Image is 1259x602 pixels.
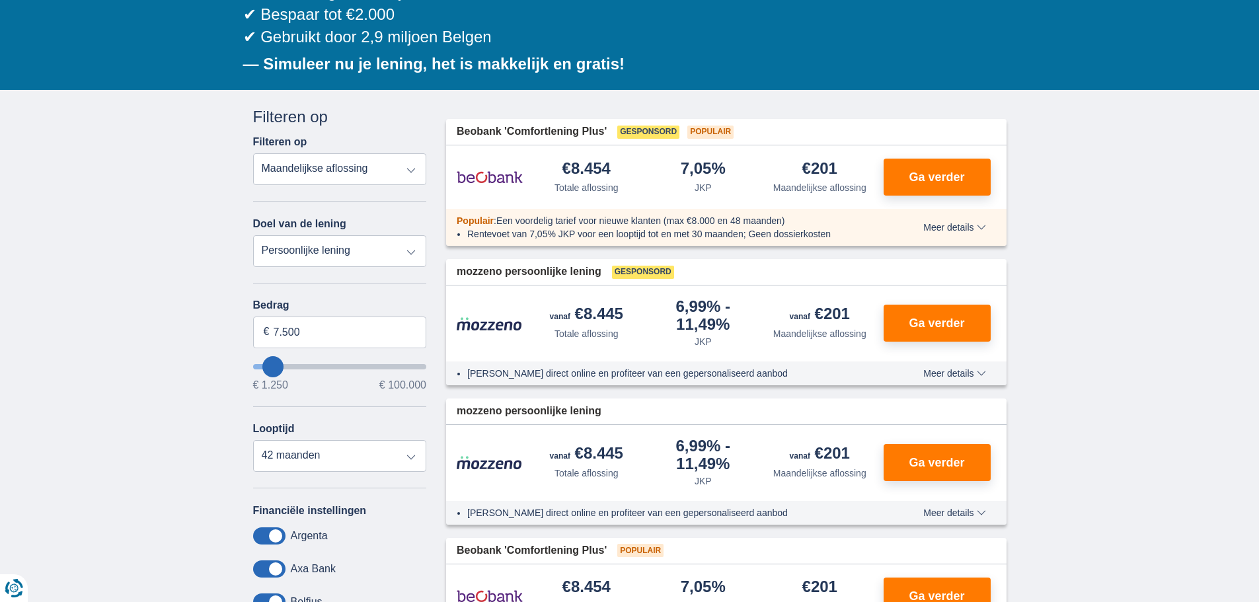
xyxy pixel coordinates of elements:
[650,299,757,332] div: 6,99%
[554,181,619,194] div: Totale aflossing
[913,368,995,379] button: Meer details
[562,579,611,597] div: €8.454
[909,590,964,602] span: Ga verder
[457,543,607,558] span: Beobank 'Comfortlening Plus'
[617,544,664,557] span: Populair
[554,467,619,480] div: Totale aflossing
[617,126,679,139] span: Gesponsord
[773,467,866,480] div: Maandelijkse aflossing
[695,181,712,194] div: JKP
[802,161,837,178] div: €201
[773,181,866,194] div: Maandelijkse aflossing
[457,264,601,280] span: mozzeno persoonlijke lening
[457,317,523,331] img: product.pl.alt Mozzeno
[562,161,611,178] div: €8.454
[909,317,964,329] span: Ga verder
[650,438,757,472] div: 6,99%
[264,324,270,340] span: €
[695,474,712,488] div: JKP
[379,380,426,391] span: € 100.000
[884,305,991,342] button: Ga verder
[253,505,367,517] label: Financiële instellingen
[467,227,875,241] li: Rentevoet van 7,05% JKP voor een looptijd tot en met 30 maanden; Geen dossierkosten
[773,327,866,340] div: Maandelijkse aflossing
[790,445,850,464] div: €201
[695,335,712,348] div: JKP
[923,223,985,232] span: Meer details
[802,579,837,597] div: €201
[612,266,674,279] span: Gesponsord
[790,306,850,324] div: €201
[909,457,964,469] span: Ga verder
[913,222,995,233] button: Meer details
[923,508,985,517] span: Meer details
[457,455,523,470] img: product.pl.alt Mozzeno
[446,214,886,227] div: :
[909,171,964,183] span: Ga verder
[457,404,601,419] span: mozzeno persoonlijke lening
[681,579,726,597] div: 7,05%
[253,106,427,128] div: Filteren op
[253,136,307,148] label: Filteren op
[253,299,427,311] label: Bedrag
[550,306,623,324] div: €8.445
[253,423,295,435] label: Looptijd
[457,161,523,194] img: product.pl.alt Beobank
[550,445,623,464] div: €8.445
[291,530,328,542] label: Argenta
[923,369,985,378] span: Meer details
[253,380,288,391] span: € 1.250
[913,508,995,518] button: Meer details
[681,161,726,178] div: 7,05%
[496,215,785,226] span: Een voordelig tarief voor nieuwe klanten (max €8.000 en 48 maanden)
[457,124,607,139] span: Beobank 'Comfortlening Plus'
[243,55,625,73] b: — Simuleer nu je lening, het is makkelijk en gratis!
[554,327,619,340] div: Totale aflossing
[291,563,336,575] label: Axa Bank
[467,506,875,519] li: [PERSON_NAME] direct online en profiteer van een gepersonaliseerd aanbod
[884,444,991,481] button: Ga verder
[253,218,346,230] label: Doel van de lening
[253,364,427,369] input: wantToBorrow
[687,126,734,139] span: Populair
[884,159,991,196] button: Ga verder
[467,367,875,380] li: [PERSON_NAME] direct online en profiteer van een gepersonaliseerd aanbod
[457,215,494,226] span: Populair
